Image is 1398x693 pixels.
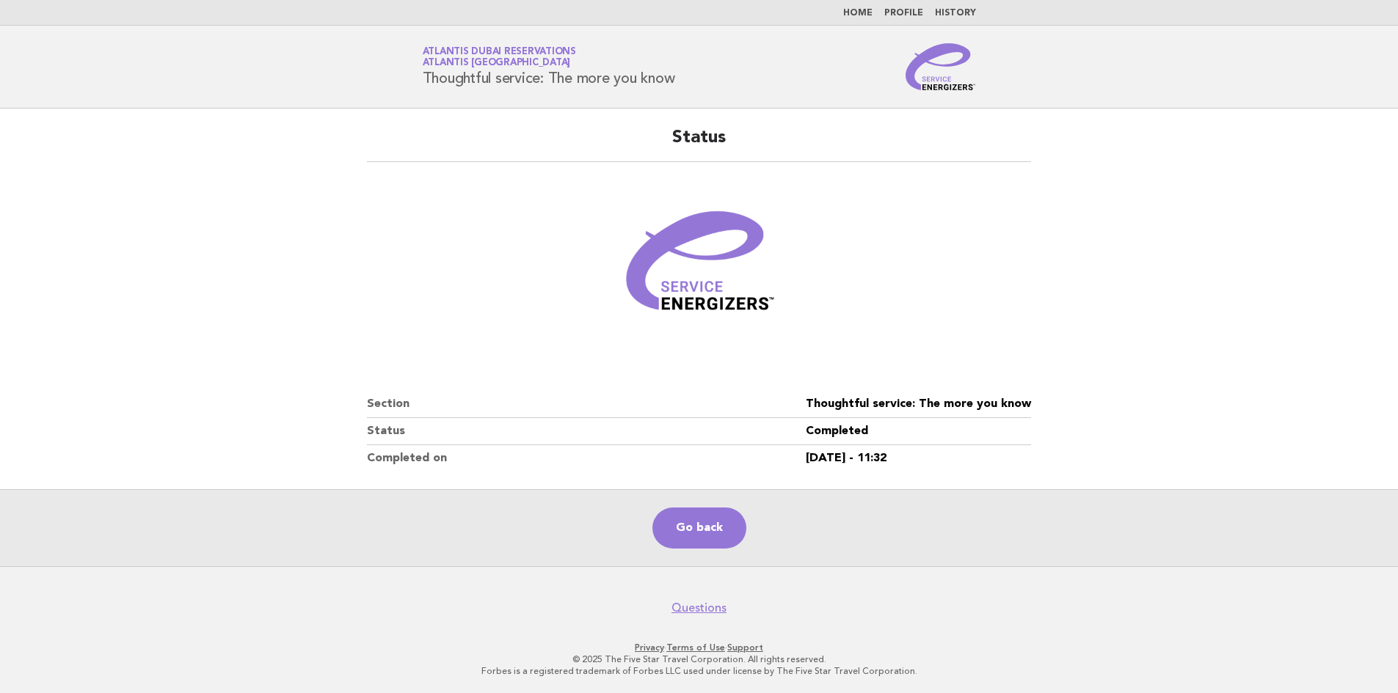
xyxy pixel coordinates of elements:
[806,418,1031,445] dd: Completed
[250,665,1148,677] p: Forbes is a registered trademark of Forbes LLC used under license by The Five Star Travel Corpora...
[423,47,576,67] a: Atlantis Dubai ReservationsAtlantis [GEOGRAPHIC_DATA]
[250,642,1148,653] p: · ·
[806,391,1031,418] dd: Thoughtful service: The more you know
[635,642,664,653] a: Privacy
[250,653,1148,665] p: © 2025 The Five Star Travel Corporation. All rights reserved.
[935,9,976,18] a: History
[652,507,746,549] a: Go back
[611,180,787,356] img: Verified
[884,9,923,18] a: Profile
[367,391,806,418] dt: Section
[727,642,763,653] a: Support
[843,9,873,18] a: Home
[423,59,571,68] span: Atlantis [GEOGRAPHIC_DATA]
[367,445,806,472] dt: Completed on
[806,445,1031,472] dd: [DATE] - 11:32
[367,418,806,445] dt: Status
[423,48,675,86] h1: Thoughtful service: The more you know
[367,126,1031,162] h2: Status
[671,601,727,615] a: Questions
[666,642,725,653] a: Terms of Use
[906,43,976,90] img: Service Energizers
